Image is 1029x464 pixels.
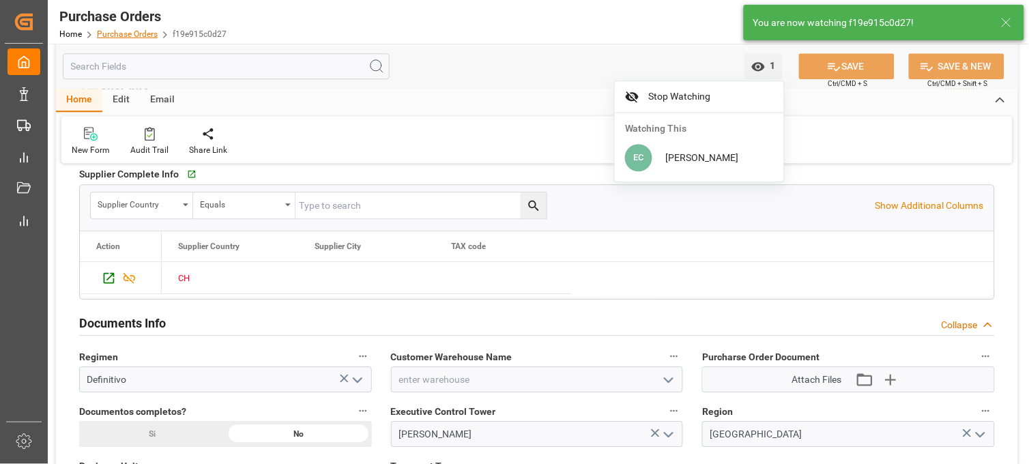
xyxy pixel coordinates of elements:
[130,144,169,156] div: Audit Trail
[644,89,774,104] span: Stop Watching
[634,152,644,162] span: EC
[665,347,683,365] button: Customer Warehouse Name
[79,421,225,447] div: Si
[98,195,178,211] div: Supplier Country
[744,53,783,79] button: close menu
[521,192,547,218] button: search button
[792,373,842,387] span: Attach Files
[79,314,166,332] h2: Documents Info
[79,405,186,419] span: Documentos completos?
[969,424,989,445] button: open menu
[391,405,496,419] span: Executive Control Tower
[658,424,678,445] button: open menu
[451,242,486,251] span: TAX code
[97,29,158,39] a: Purchase Orders
[225,421,371,447] div: No
[79,167,179,182] span: Supplier Complete Info
[753,16,988,30] div: You are now watching f19e915c0d27!
[665,402,683,420] button: Executive Control Tower
[942,318,978,332] div: Collapse
[162,262,571,294] div: Press SPACE to select this row.
[63,53,390,79] input: Search Fields
[346,369,366,390] button: open menu
[391,350,512,364] span: Customer Warehouse Name
[91,192,193,218] button: open menu
[178,263,282,294] div: CH
[102,89,140,112] div: Edit
[391,366,684,392] input: enter warehouse
[928,78,988,89] span: Ctrl/CMD + Shift + S
[72,144,110,156] div: New Form
[977,402,995,420] button: Region
[658,369,678,390] button: open menu
[828,78,868,89] span: Ctrl/CMD + S
[189,144,227,156] div: Share Link
[315,242,361,251] span: Supplier City
[79,350,118,364] span: Regimen
[56,89,102,112] div: Home
[59,29,82,39] a: Home
[140,89,185,112] div: Email
[666,152,739,163] span: [PERSON_NAME]
[200,195,280,211] div: Equals
[96,242,120,251] div: Action
[178,242,240,251] span: Supplier Country
[799,53,895,79] button: SAVE
[702,405,733,419] span: Region
[354,402,372,420] button: Documentos completos?
[193,192,295,218] button: open menu
[909,53,1004,79] button: SAVE & NEW
[766,60,776,71] span: 1
[875,199,984,213] p: Show Additional Columns
[615,113,784,139] div: Watching This
[702,350,820,364] span: Purcharse Order Document
[977,347,995,365] button: Purcharse Order Document
[80,262,162,294] div: Press SPACE to select this row.
[295,192,547,218] input: Type to search
[354,347,372,365] button: Regimen
[59,6,227,27] div: Purchase Orders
